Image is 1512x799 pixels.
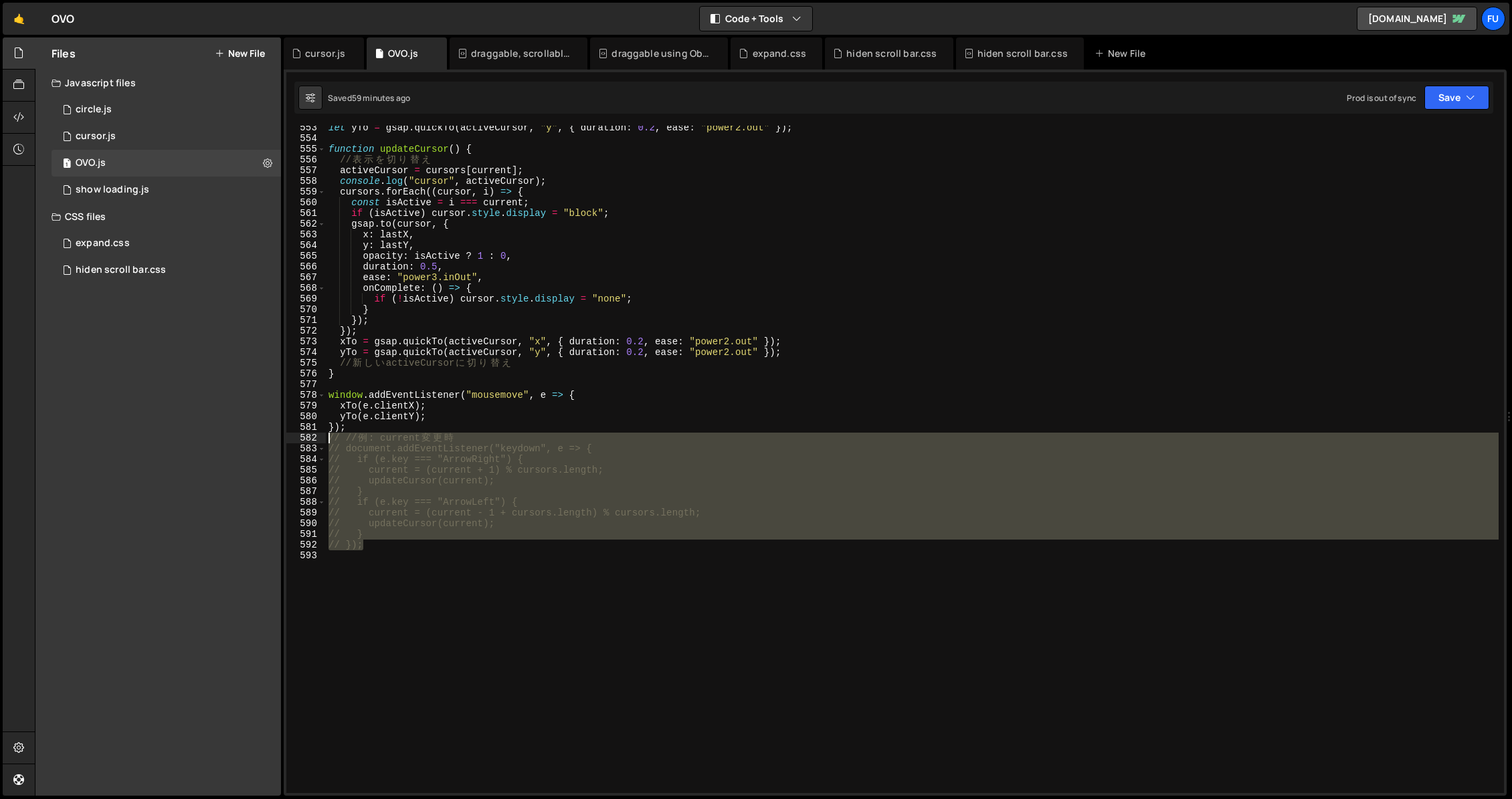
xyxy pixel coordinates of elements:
[286,443,326,454] div: 583
[286,550,326,561] div: 593
[286,197,326,208] div: 560
[352,92,410,104] div: 59 minutes ago
[286,165,326,176] div: 557
[286,304,326,315] div: 570
[52,150,286,177] div: OVO.js
[611,47,712,60] div: draggable using Observer.css
[76,130,116,142] div: cursor.js
[286,540,326,550] div: 592
[286,497,326,507] div: 588
[76,264,166,276] div: hiden scroll bar.css
[76,184,149,196] div: show loading.js
[35,70,281,96] div: Javascript files
[286,315,326,326] div: 571
[328,92,410,104] div: Saved
[286,144,326,154] div: 555
[286,368,326,379] div: 576
[52,177,286,203] div: 17267/48011.js
[286,229,326,240] div: 563
[63,159,71,170] span: 1
[286,208,326,219] div: 561
[1424,86,1489,110] button: Save
[286,379,326,390] div: 577
[286,187,326,197] div: 559
[52,123,286,150] div: 17267/48012.js
[286,518,326,529] div: 590
[471,47,571,60] div: draggable, scrollable.js
[286,326,326,336] div: 572
[977,47,1068,60] div: hiden scroll bar.css
[846,47,937,60] div: hiden scroll bar.css
[1347,92,1416,104] div: Prod is out of sync
[52,257,286,283] div: 17267/47816.css
[1481,7,1505,31] a: Fu
[76,237,130,249] div: expand.css
[1357,7,1477,31] a: [DOMAIN_NAME]
[286,261,326,272] div: 566
[76,104,112,116] div: circle.js
[76,157,106,169] div: OVO.js
[1095,47,1151,60] div: New File
[286,507,326,518] div: 589
[286,283,326,294] div: 568
[215,48,265,59] button: New File
[286,401,326,411] div: 579
[52,230,286,257] div: expand.css
[286,422,326,433] div: 581
[35,203,281,230] div: CSS files
[286,433,326,443] div: 582
[286,251,326,261] div: 565
[388,47,418,60] div: OVO.js
[52,46,76,61] h2: Files
[52,96,286,123] div: circle.js
[286,358,326,368] div: 575
[286,454,326,465] div: 584
[286,294,326,304] div: 569
[286,390,326,401] div: 578
[700,7,812,31] button: Code + Tools
[286,411,326,422] div: 580
[753,47,807,60] div: expand.css
[286,122,326,133] div: 553
[286,347,326,358] div: 574
[52,11,74,27] div: OVO
[286,133,326,144] div: 554
[286,529,326,540] div: 591
[3,3,35,35] a: 🤙
[286,475,326,486] div: 586
[286,176,326,187] div: 558
[286,486,326,497] div: 587
[286,154,326,165] div: 556
[286,336,326,347] div: 573
[286,219,326,229] div: 562
[286,240,326,251] div: 564
[305,47,345,60] div: cursor.js
[286,272,326,283] div: 567
[286,465,326,475] div: 585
